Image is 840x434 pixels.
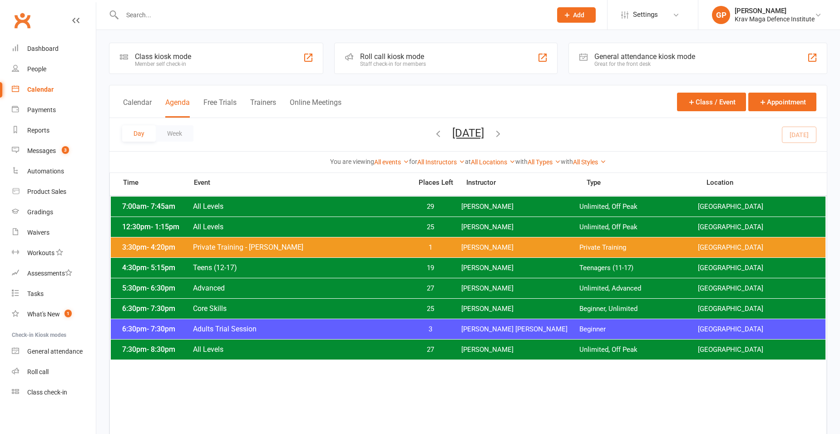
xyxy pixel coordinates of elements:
[698,305,816,313] span: [GEOGRAPHIC_DATA]
[120,345,193,354] span: 7:30pm
[147,284,175,292] span: - 6:30pm
[360,61,426,67] div: Staff check-in for members
[193,178,412,187] span: Event
[698,243,816,252] span: [GEOGRAPHIC_DATA]
[27,311,60,318] div: What's New
[12,284,96,304] a: Tasks
[12,362,96,382] a: Roll call
[712,6,730,24] div: GP
[12,161,96,182] a: Automations
[193,202,407,211] span: All Levels
[461,305,580,313] span: [PERSON_NAME]
[147,345,175,354] span: - 8:30pm
[573,11,584,19] span: Add
[461,202,580,211] span: [PERSON_NAME]
[698,202,816,211] span: [GEOGRAPHIC_DATA]
[27,168,64,175] div: Automations
[735,7,815,15] div: [PERSON_NAME]
[412,179,460,186] span: Places Left
[122,125,156,142] button: Day
[193,243,407,252] span: Private Training - [PERSON_NAME]
[120,325,193,333] span: 6:30pm
[579,264,698,272] span: Teenagers (11-17)
[12,59,96,79] a: People
[203,98,237,118] button: Free Trials
[748,93,816,111] button: Appointment
[561,158,573,165] strong: with
[27,45,59,52] div: Dashboard
[465,158,471,165] strong: at
[193,325,407,333] span: Adults Trial Session
[156,125,193,142] button: Week
[461,325,580,334] span: [PERSON_NAME] [PERSON_NAME]
[27,86,54,93] div: Calendar
[193,284,407,292] span: Advanced
[579,305,698,313] span: Beginner, Unlimited
[12,382,96,403] a: Class kiosk mode
[407,264,455,272] span: 19
[407,243,455,252] span: 1
[64,310,72,317] span: 1
[12,263,96,284] a: Assessments
[579,202,698,211] span: Unlimited, Off Peak
[528,158,561,166] a: All Types
[407,325,455,334] span: 3
[120,202,193,211] span: 7:00am
[119,9,545,21] input: Search...
[193,304,407,313] span: Core Skills
[698,325,816,334] span: [GEOGRAPHIC_DATA]
[27,348,83,355] div: General attendance
[698,345,816,354] span: [GEOGRAPHIC_DATA]
[27,188,66,195] div: Product Sales
[12,243,96,263] a: Workouts
[147,325,175,333] span: - 7:30pm
[123,98,152,118] button: Calendar
[27,65,46,73] div: People
[452,127,484,139] button: [DATE]
[466,179,586,186] span: Instructor
[407,305,455,313] span: 25
[360,52,426,61] div: Roll call kiosk mode
[121,178,193,189] span: Time
[594,52,695,61] div: General attendance kiosk mode
[12,120,96,141] a: Reports
[12,202,96,222] a: Gradings
[579,325,698,334] span: Beginner
[120,263,193,272] span: 4:30pm
[27,147,56,154] div: Messages
[461,284,580,293] span: [PERSON_NAME]
[677,93,746,111] button: Class / Event
[330,158,374,165] strong: You are viewing
[515,158,528,165] strong: with
[12,141,96,161] a: Messages 3
[471,158,515,166] a: All Locations
[27,208,53,216] div: Gradings
[193,263,407,272] span: Teens (12-17)
[417,158,465,166] a: All Instructors
[27,290,44,297] div: Tasks
[407,223,455,232] span: 25
[587,179,707,186] span: Type
[27,106,56,113] div: Payments
[573,158,606,166] a: All Styles
[409,158,417,165] strong: for
[62,146,69,154] span: 3
[27,249,54,256] div: Workouts
[579,223,698,232] span: Unlimited, Off Peak
[735,15,815,23] div: Krav Maga Defence Institute
[557,7,596,23] button: Add
[12,304,96,325] a: What's New1
[11,9,34,32] a: Clubworx
[250,98,276,118] button: Trainers
[461,264,580,272] span: [PERSON_NAME]
[407,284,455,293] span: 27
[374,158,409,166] a: All events
[12,341,96,362] a: General attendance kiosk mode
[120,284,193,292] span: 5:30pm
[151,222,179,231] span: - 1:15pm
[12,39,96,59] a: Dashboard
[461,345,580,354] span: [PERSON_NAME]
[120,304,193,313] span: 6:30pm
[147,263,175,272] span: - 5:15pm
[147,202,175,211] span: - 7:45am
